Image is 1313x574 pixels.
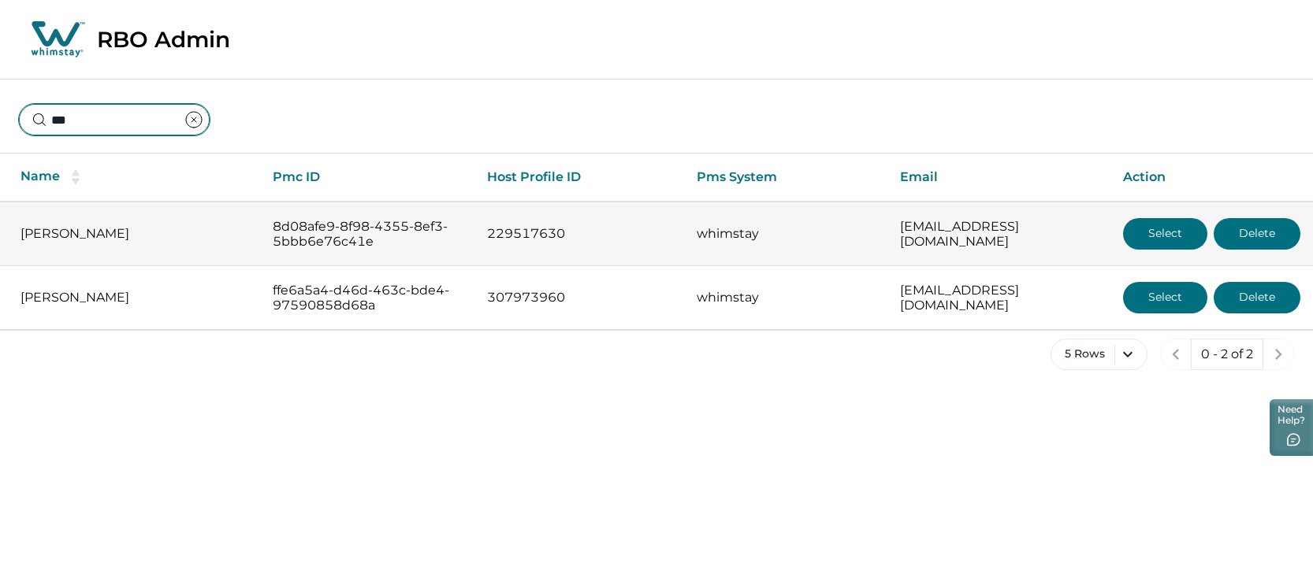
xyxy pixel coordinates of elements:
[487,290,671,306] p: 307973960
[900,219,1098,250] p: [EMAIL_ADDRESS][DOMAIN_NAME]
[1214,282,1300,313] button: Delete
[60,169,91,185] button: sorting
[1123,218,1207,250] button: Select
[1110,154,1313,202] th: Action
[273,219,462,250] p: 8d08afe9-8f98-4355-8ef3-5bbb6e76c41e
[273,283,462,313] p: ffe6a5a4-d46d-463c-bde4-97590858d68a
[1201,346,1253,362] p: 0 - 2 of 2
[887,154,1110,202] th: Email
[900,283,1098,313] p: [EMAIL_ADDRESS][DOMAIN_NAME]
[20,226,247,242] p: [PERSON_NAME]
[1051,339,1147,370] button: 5 Rows
[697,226,874,242] p: whimstay
[260,154,474,202] th: Pmc ID
[97,26,230,53] p: RBO Admin
[1263,339,1294,370] button: next page
[487,226,671,242] p: 229517630
[684,154,887,202] th: Pms System
[1214,218,1300,250] button: Delete
[1160,339,1192,370] button: previous page
[1123,282,1207,313] button: Select
[1191,339,1263,370] button: 0 - 2 of 2
[697,290,874,306] p: whimstay
[474,154,684,202] th: Host Profile ID
[178,104,210,135] button: clear input
[20,290,247,306] p: [PERSON_NAME]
